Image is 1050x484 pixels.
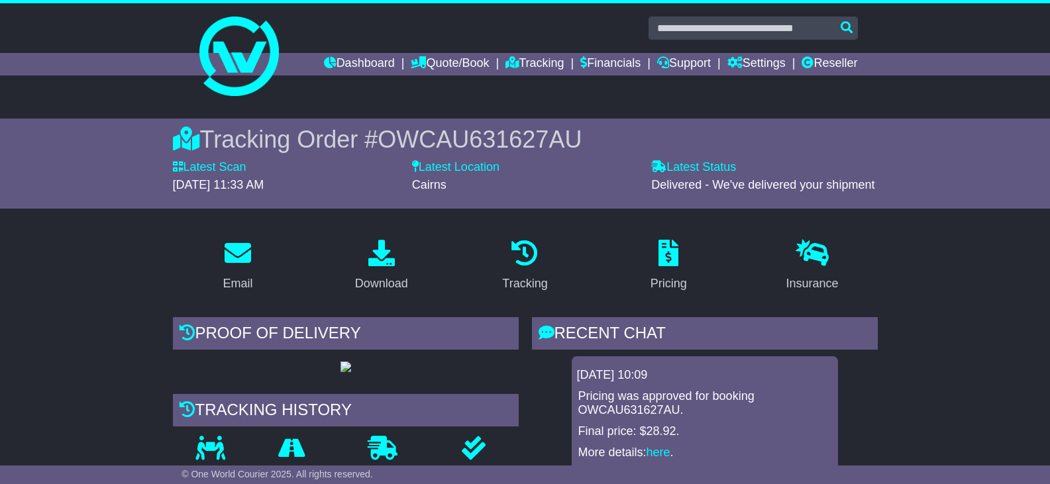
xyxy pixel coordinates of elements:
a: Reseller [802,53,857,75]
a: Tracking [505,53,564,75]
span: © One World Courier 2025. All rights reserved. [182,469,373,479]
a: Pricing [642,235,696,297]
div: Tracking history [173,394,519,430]
div: Download [355,275,408,293]
a: here [647,446,670,459]
a: Insurance [778,235,847,297]
label: Latest Status [651,160,736,175]
div: [DATE] 10:09 [577,368,833,383]
img: GetPodImage [341,362,351,372]
a: Quote/Book [411,53,489,75]
a: Dashboard [324,53,395,75]
span: OWCAU631627AU [378,126,582,153]
a: Financials [580,53,641,75]
a: Email [214,235,261,297]
p: Pricing was approved for booking OWCAU631627AU. [578,389,831,418]
a: Download [346,235,417,297]
a: Support [657,53,711,75]
a: Settings [727,53,786,75]
label: Latest Scan [173,160,246,175]
p: More details: . [578,446,831,460]
div: Tracking Order # [173,125,878,154]
a: Tracking [494,235,556,297]
div: Tracking [502,275,547,293]
div: Insurance [786,275,839,293]
label: Latest Location [412,160,499,175]
span: Cairns [412,178,446,191]
p: Final price: $28.92. [578,424,831,439]
div: Proof of Delivery [173,317,519,353]
div: Pricing [651,275,687,293]
div: Email [223,275,252,293]
span: Delivered - We've delivered your shipment [651,178,874,191]
div: RECENT CHAT [532,317,878,353]
span: [DATE] 11:33 AM [173,178,264,191]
